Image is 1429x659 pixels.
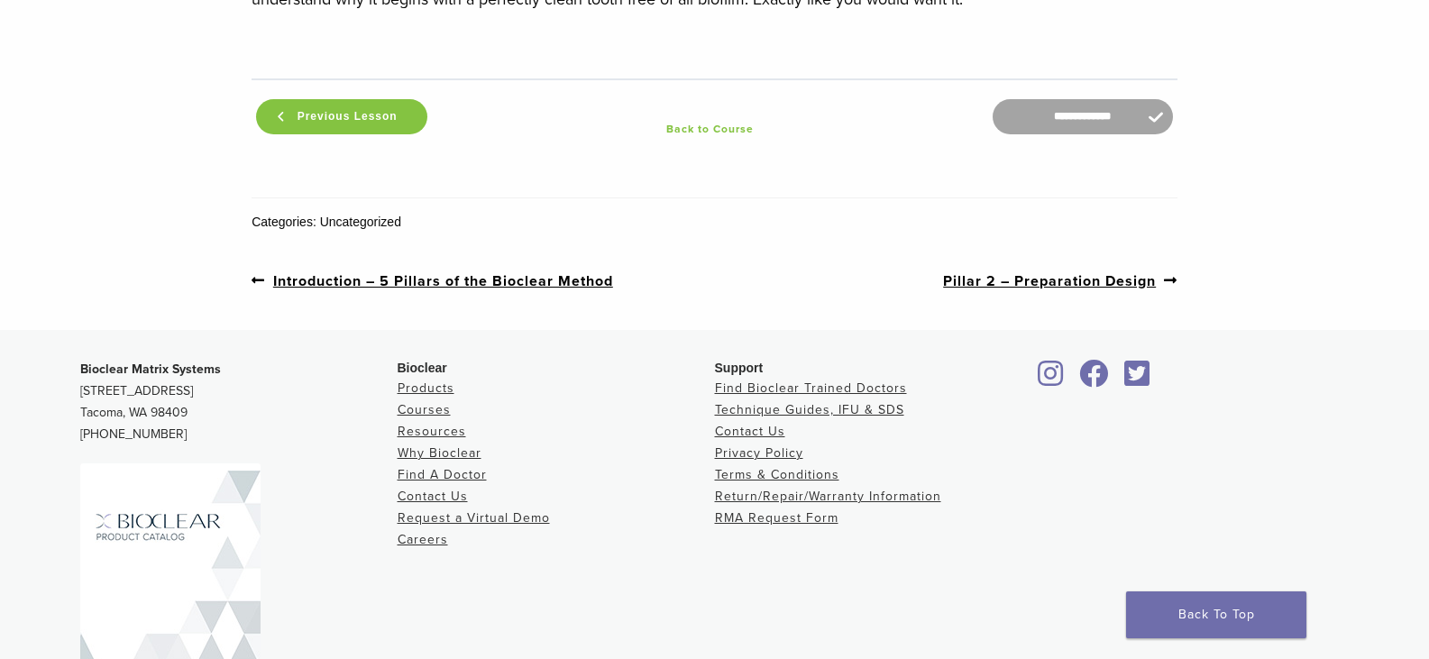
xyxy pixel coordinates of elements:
[1074,371,1115,389] a: Bioclear
[1032,371,1070,389] a: Bioclear
[1119,371,1157,389] a: Bioclear
[398,532,448,547] a: Careers
[715,445,803,461] a: Privacy Policy
[398,361,447,375] span: Bioclear
[715,424,785,439] a: Contact Us
[398,380,454,396] a: Products
[256,99,427,134] a: Previous Lesson
[398,489,468,504] a: Contact Us
[252,232,1177,330] nav: Post Navigation
[80,359,398,445] p: [STREET_ADDRESS] Tacoma, WA 98409 [PHONE_NUMBER]
[398,510,550,526] a: Request a Virtual Demo
[715,380,907,396] a: Find Bioclear Trained Doctors
[287,110,408,124] span: Previous Lesson
[943,270,1177,292] a: Pillar 2 – Preparation Design
[715,489,941,504] a: Return/Repair/Warranty Information
[715,361,764,375] span: Support
[252,213,1177,232] div: Categories: Uncategorized
[715,402,904,417] a: Technique Guides, IFU & SDS
[432,118,988,140] a: Back to Course
[80,362,221,377] strong: Bioclear Matrix Systems
[398,402,451,417] a: Courses
[398,467,487,482] a: Find A Doctor
[398,424,466,439] a: Resources
[715,467,839,482] a: Terms & Conditions
[715,510,838,526] a: RMA Request Form
[398,445,481,461] a: Why Bioclear
[1126,591,1306,638] a: Back To Top
[252,270,613,292] a: Introduction – 5 Pillars of the Bioclear Method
